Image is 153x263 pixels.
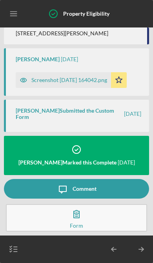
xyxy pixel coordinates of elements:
div: Screenshot [DATE] 164042.png [31,77,107,83]
b: Property Eligibility [63,10,109,17]
button: Screenshot [DATE] 164042.png [16,72,127,88]
div: Form [70,224,83,228]
time: 2025-08-26 20:41 [124,111,141,117]
div: [PERSON_NAME] Submitted the Custom Form [16,108,123,120]
button: Comment [4,179,149,199]
div: [PERSON_NAME] [16,56,60,62]
time: 2025-08-26 20:41 [61,56,78,62]
time: 2025-08-26 20:41 [118,159,135,166]
div: [STREET_ADDRESS][PERSON_NAME] [16,30,108,37]
div: [PERSON_NAME] Marked this Complete [18,159,117,166]
div: Comment [73,179,97,199]
button: Form [6,204,147,232]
